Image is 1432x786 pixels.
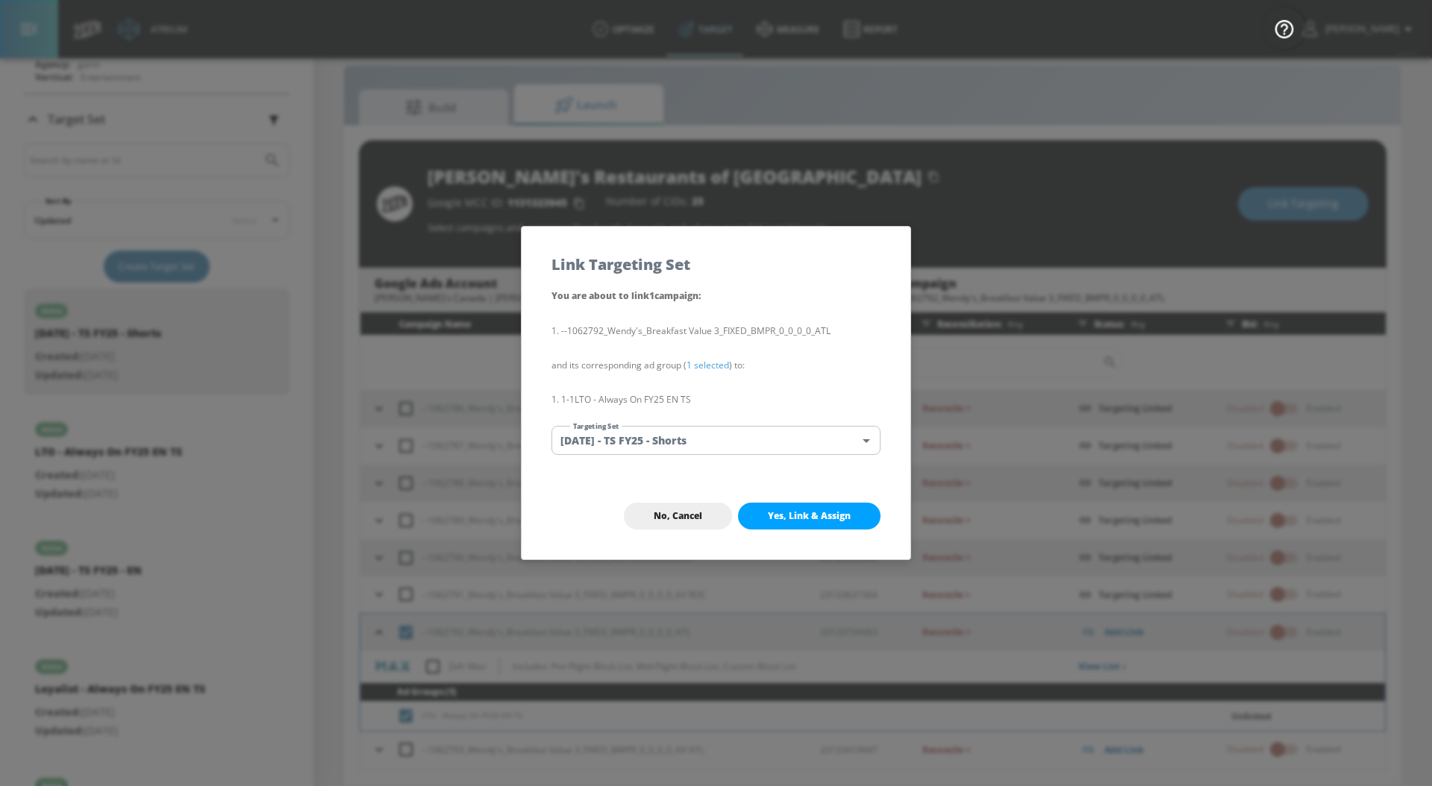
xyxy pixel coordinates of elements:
div: [DATE] - TS FY25 - Shorts [551,426,881,455]
li: --1062792_Wendy's_Breakfast Value 3_FIXED_BMPR_0_0_0_0_ATL [551,323,881,339]
span: Yes, Link & Assign [768,510,851,522]
button: Yes, Link & Assign [738,503,881,529]
p: You are about to link 1 campaign : [551,287,881,305]
span: No, Cancel [654,510,702,522]
p: and its corresponding ad group ( ) to: [551,357,881,374]
button: Open Resource Center [1263,7,1305,49]
h5: Link Targeting Set [551,257,690,272]
a: 1 selected [687,359,729,371]
li: 1-1 LTO - Always On FY25 EN TS [551,392,881,408]
button: No, Cancel [624,503,732,529]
